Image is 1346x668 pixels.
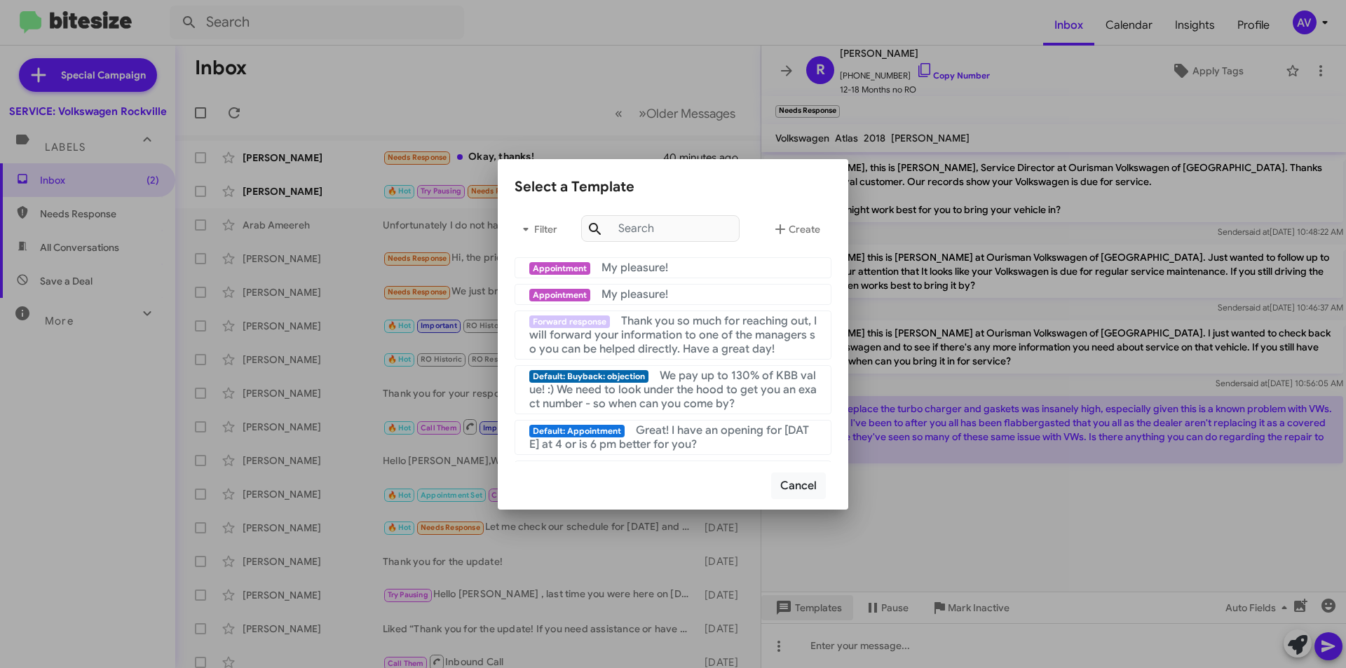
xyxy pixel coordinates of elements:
[515,217,559,242] span: Filter
[761,212,831,246] button: Create
[529,370,648,383] span: Default: Buyback: objection
[601,287,668,301] span: My pleasure!
[529,315,610,328] span: Forward response
[529,425,625,437] span: Default: Appointment
[581,215,740,242] input: Search
[515,176,831,198] div: Select a Template
[529,289,590,301] span: Appointment
[529,262,590,275] span: Appointment
[771,472,826,499] button: Cancel
[529,314,817,356] span: Thank you so much for reaching out, I will forward your information to one of the managers so you...
[529,369,817,411] span: We pay up to 130% of KBB value! :) We need to look under the hood to get you an exact number - so...
[515,212,559,246] button: Filter
[772,217,820,242] span: Create
[529,423,809,451] span: Great! I have an opening for [DATE] at 4 or is 6 pm better for you?
[601,261,668,275] span: My pleasure!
